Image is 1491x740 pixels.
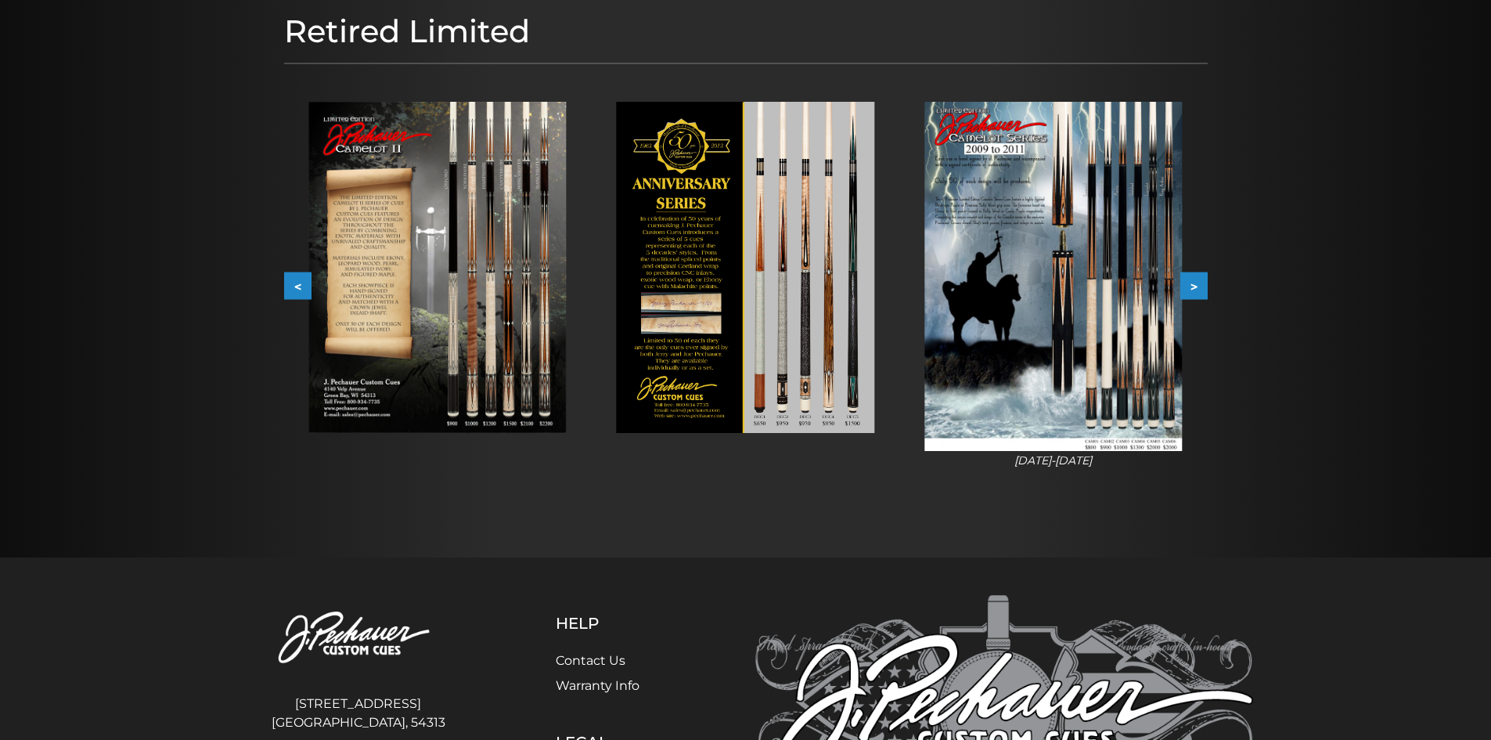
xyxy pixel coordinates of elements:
div: Carousel Navigation [284,272,1208,299]
address: [STREET_ADDRESS] [GEOGRAPHIC_DATA], 54313 [239,688,478,738]
button: < [284,272,312,299]
h5: Help [556,614,677,633]
button: > [1180,272,1208,299]
a: Contact Us [556,653,625,668]
img: Pechauer Custom Cues [239,595,478,682]
i: [DATE]-[DATE] [1014,453,1092,467]
h1: Retired Limited [284,13,1208,50]
a: Warranty Info [556,678,639,693]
